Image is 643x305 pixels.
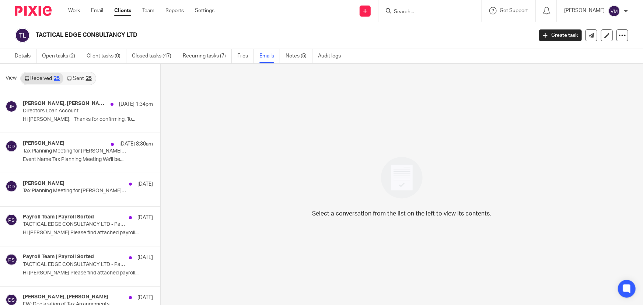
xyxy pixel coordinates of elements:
a: Reports [165,7,184,14]
img: Pixie [15,6,52,16]
img: svg%3E [6,180,17,192]
div: 25 [54,76,60,81]
p: [DATE] [137,294,153,301]
a: Files [237,49,254,63]
a: Team [142,7,154,14]
h4: Payroll Team | Payroll Sorted [23,214,94,220]
p: Event Name Tax Planning Meeting We'll be... [23,157,153,163]
a: Audit logs [318,49,346,63]
img: svg%3E [6,214,17,226]
p: [DATE] 1:34pm [119,101,153,108]
a: Notes (5) [286,49,312,63]
a: Client tasks (0) [87,49,126,63]
h4: [PERSON_NAME], [PERSON_NAME] [23,294,108,300]
p: Select a conversation from the list on the left to view its contents. [312,209,492,218]
a: Details [15,49,36,63]
h4: [PERSON_NAME], [PERSON_NAME] [23,101,107,107]
p: Hi [PERSON_NAME] Please find attached payroll... [23,270,153,276]
input: Search [393,9,459,15]
h4: [PERSON_NAME] [23,180,64,187]
p: [DATE] [137,214,153,221]
span: Get Support [500,8,528,13]
div: 25 [86,76,92,81]
img: svg%3E [6,254,17,266]
p: [DATE] [137,180,153,188]
a: Open tasks (2) [42,49,81,63]
a: Create task [539,29,582,41]
img: svg%3E [6,101,17,112]
img: svg%3E [15,28,30,43]
h4: [PERSON_NAME] [23,140,64,147]
p: Directors Loan Account [23,108,127,114]
p: Hi [PERSON_NAME] Please find attached payroll... [23,230,153,236]
span: View [6,74,17,82]
p: [DATE] 8:30am [119,140,153,148]
p: Tax Planning Meeting for [PERSON_NAME] (Archimedia Accounts) [23,148,127,154]
a: Received25 [21,73,63,84]
a: Recurring tasks (7) [183,49,232,63]
p: TACTICAL EDGE CONSULTANCY LTD - Payroll Information - Tax Month 5 | TAC5242 [23,221,127,228]
img: svg%3E [6,140,17,152]
h4: Payroll Team | Payroll Sorted [23,254,94,260]
a: Settings [195,7,214,14]
h2: TACTICAL EDGE CONSULTANCY LTD [36,31,430,39]
img: svg%3E [608,5,620,17]
img: image [376,152,427,203]
a: Emails [259,49,280,63]
a: Sent25 [63,73,95,84]
a: Closed tasks (47) [132,49,177,63]
p: Tax Planning Meeting for [PERSON_NAME] (Archimedia Accounts) [23,188,127,194]
p: [DATE] [137,254,153,261]
a: Clients [114,7,131,14]
a: Work [68,7,80,14]
a: Email [91,7,103,14]
p: [PERSON_NAME] [564,7,605,14]
p: Hi [PERSON_NAME], Thanks for confirming. To... [23,116,153,123]
p: TACTICAL EDGE CONSULTANCY LTD - Payroll Information - Tax Month 4 | TAC5242 [23,262,127,268]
